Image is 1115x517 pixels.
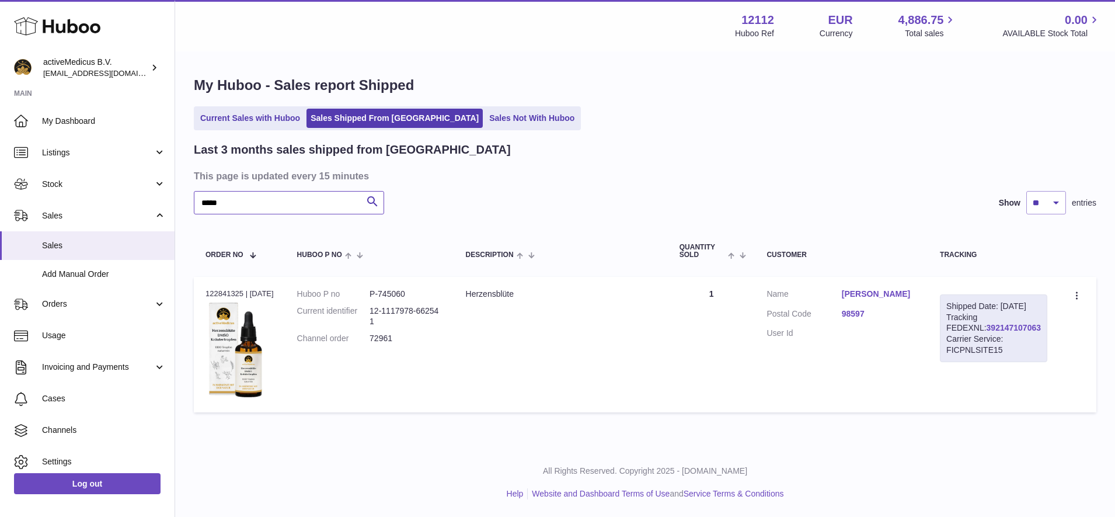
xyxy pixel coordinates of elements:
[297,251,342,259] span: Huboo P no
[194,142,511,158] h2: Last 3 months sales shipped from [GEOGRAPHIC_DATA]
[528,488,783,499] li: and
[680,244,725,259] span: Quantity Sold
[184,466,1106,477] p: All Rights Reserved. Copyright 2025 - [DOMAIN_NAME]
[741,12,774,28] strong: 12112
[306,109,483,128] a: Sales Shipped From [GEOGRAPHIC_DATA]
[999,197,1020,209] label: Show
[766,289,841,303] dt: Name
[828,12,852,28] strong: EUR
[194,76,1096,95] h1: My Huboo - Sales report Shipped
[842,308,917,320] a: 98597
[842,289,917,300] a: [PERSON_NAME]
[42,330,166,341] span: Usage
[898,12,957,39] a: 4,886.75 Total sales
[370,289,442,300] dd: P-745060
[297,333,370,344] dt: Channel order
[485,109,579,128] a: Sales Not With Huboo
[766,308,841,322] dt: Postal Code
[205,289,274,299] div: 122841325 | [DATE]
[735,28,774,39] div: Huboo Ref
[466,251,514,259] span: Description
[766,328,841,339] dt: User Id
[668,277,755,412] td: 1
[205,303,264,398] img: 121121686904475.png
[940,251,1047,259] div: Tracking
[946,334,1041,356] div: Carrier Service: FICPNLSITE15
[194,169,1093,182] h3: This page is updated every 15 minutes
[466,289,656,300] div: Herzensblüte
[43,57,148,79] div: activeMedicus B.V.
[820,28,853,39] div: Currency
[42,210,154,221] span: Sales
[43,68,172,78] span: [EMAIL_ADDRESS][DOMAIN_NAME]
[766,251,917,259] div: Customer
[987,323,1041,332] a: 392147107063
[42,299,154,310] span: Orders
[297,289,370,300] dt: Huboo P no
[42,116,166,127] span: My Dashboard
[1002,12,1101,39] a: 0.00 AVAILABLE Stock Total
[42,240,166,251] span: Sales
[940,294,1047,362] div: Tracking FEDEXNL:
[532,489,670,498] a: Website and Dashboard Terms of Use
[370,306,442,328] dd: 12-1117978-662541
[196,109,304,128] a: Current Sales with Huboo
[684,489,784,498] a: Service Terms & Conditions
[14,473,161,494] a: Log out
[370,333,442,344] dd: 72961
[42,147,154,158] span: Listings
[42,362,154,373] span: Invoicing and Payments
[1072,197,1096,209] span: entries
[1065,12,1088,28] span: 0.00
[905,28,957,39] span: Total sales
[946,301,1041,312] div: Shipped Date: [DATE]
[1002,28,1101,39] span: AVAILABLE Stock Total
[297,306,370,328] dt: Current identifier
[507,489,524,498] a: Help
[42,425,166,436] span: Channels
[42,393,166,404] span: Cases
[42,269,166,280] span: Add Manual Order
[14,59,32,77] img: internalAdmin-12112@internal.huboo.com
[42,456,166,467] span: Settings
[205,251,243,259] span: Order No
[898,12,944,28] span: 4,886.75
[42,179,154,190] span: Stock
